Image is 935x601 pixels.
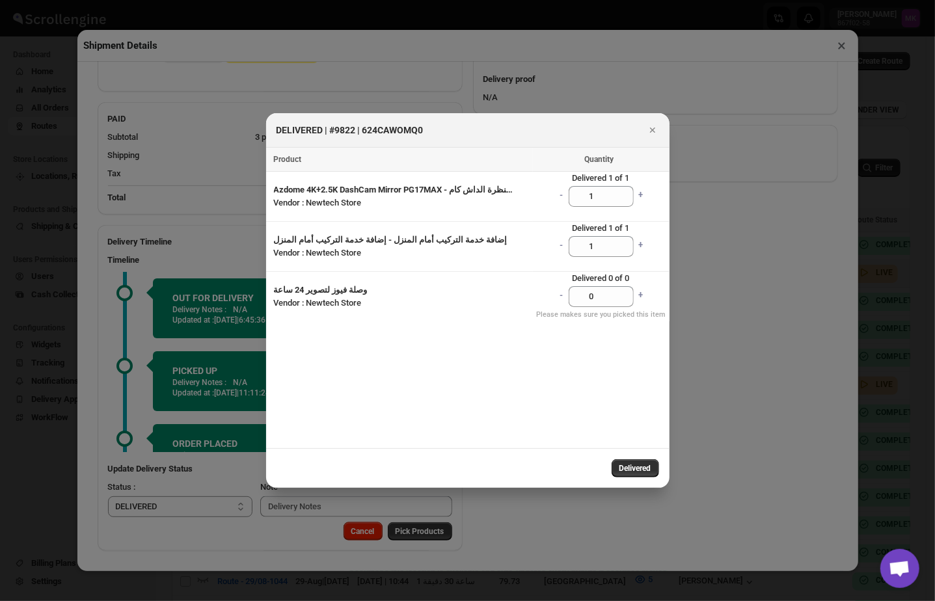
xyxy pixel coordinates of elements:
[644,121,662,139] button: Close
[554,235,569,258] a: -
[560,240,563,250] span: -
[274,155,302,164] span: Product
[560,290,563,300] span: -
[880,549,919,588] a: دردشة مفتوحة
[533,272,670,285] span: Delivered 0 of 0
[638,190,643,200] span: +
[533,172,670,185] span: Delivered 1 of 1
[634,235,648,258] a: +
[612,459,659,477] button: Delivered
[274,298,362,308] span: Vendor : Newtech Store
[533,222,670,235] span: Delivered 1 of 1
[277,124,424,137] h2: DELIVERED | #9822 | 624CAWOMQ0
[274,284,515,297] h3: وصلة فيوز لتصوير 24 ساعة
[584,155,614,164] span: Quantity
[619,463,651,474] span: Delivered
[274,234,515,247] h3: إضافة خدمة التركيب أمام المنزل - إضافة خدمة التركيب أمام المنزل
[634,185,648,208] a: +
[274,248,362,258] span: Vendor : Newtech Store
[533,308,670,321] span: Please makes sure you picked this item
[638,290,643,300] span: +
[274,183,515,196] h3: Azdome 4K+2.5K DashCam Mirror PG17MAX - بي جي 17 ماكس منظرة الداش كام
[554,185,569,208] a: -
[634,285,648,308] a: +
[560,190,563,200] span: -
[554,285,569,308] a: -
[274,198,362,207] span: Vendor : Newtech Store
[638,240,643,250] span: +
